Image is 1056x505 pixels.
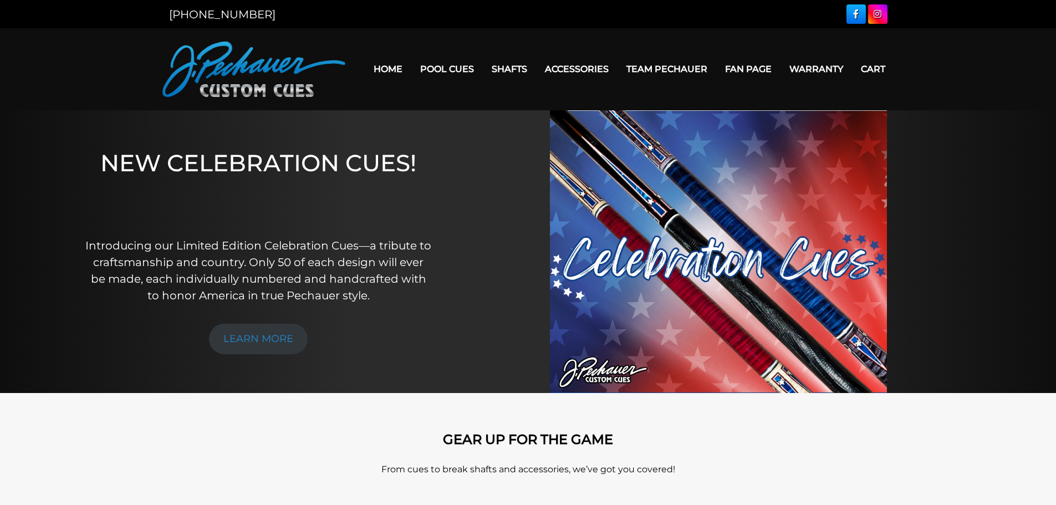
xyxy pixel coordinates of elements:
img: Pechauer Custom Cues [162,42,345,97]
a: Fan Page [716,55,780,83]
a: [PHONE_NUMBER] [169,8,276,21]
a: Pool Cues [411,55,483,83]
strong: GEAR UP FOR THE GAME [443,431,613,447]
h1: NEW CELEBRATION CUES! [85,149,432,222]
a: Accessories [536,55,618,83]
a: Team Pechauer [618,55,716,83]
a: Home [365,55,411,83]
a: Shafts [483,55,536,83]
a: LEARN MORE [209,324,308,354]
p: Introducing our Limited Edition Celebration Cues—a tribute to craftsmanship and country. Only 50 ... [85,237,432,304]
a: Warranty [780,55,852,83]
a: Cart [852,55,894,83]
p: From cues to break shafts and accessories, we’ve got you covered! [212,463,844,476]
